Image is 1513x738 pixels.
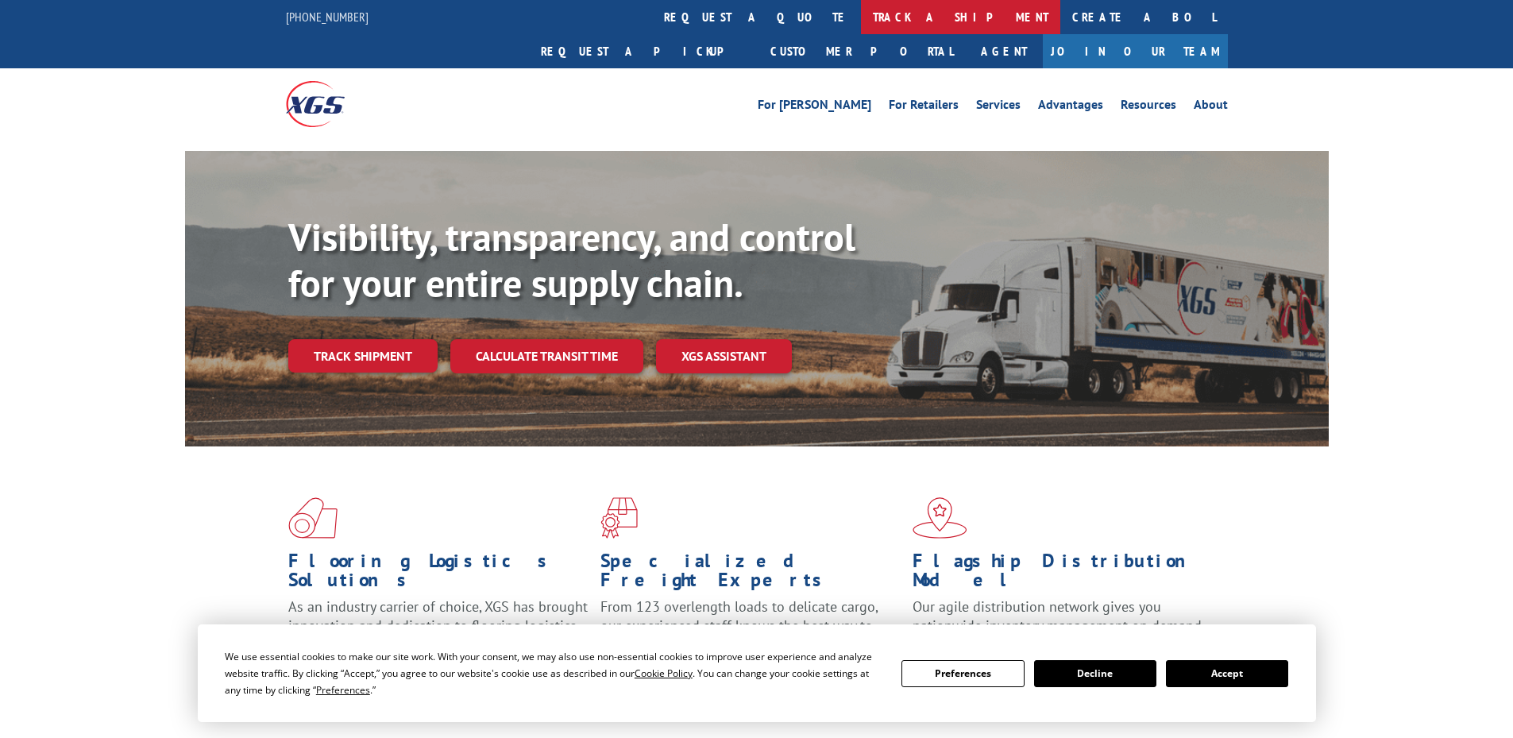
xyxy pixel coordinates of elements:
a: Join Our Team [1043,34,1228,68]
h1: Flooring Logistics Solutions [288,551,589,597]
h1: Flagship Distribution Model [913,551,1213,597]
a: Customer Portal [758,34,965,68]
a: XGS ASSISTANT [656,339,792,373]
span: Preferences [316,683,370,697]
img: xgs-icon-total-supply-chain-intelligence-red [288,497,338,539]
img: xgs-icon-flagship-distribution-model-red [913,497,967,539]
a: Services [976,99,1021,116]
a: Resources [1121,99,1176,116]
a: Calculate transit time [450,339,643,373]
div: Cookie Consent Prompt [198,624,1316,722]
button: Decline [1034,660,1156,687]
span: Our agile distribution network gives you nationwide inventory management on demand. [913,597,1205,635]
a: Advantages [1038,99,1103,116]
a: For [PERSON_NAME] [758,99,871,116]
button: Preferences [901,660,1024,687]
a: For Retailers [889,99,959,116]
a: Agent [965,34,1043,68]
div: We use essential cookies to make our site work. With your consent, we may also use non-essential ... [225,648,882,698]
img: xgs-icon-focused-on-flooring-red [600,497,638,539]
button: Accept [1166,660,1288,687]
b: Visibility, transparency, and control for your entire supply chain. [288,212,855,307]
h1: Specialized Freight Experts [600,551,901,597]
p: From 123 overlength loads to delicate cargo, our experienced staff knows the best way to move you... [600,597,901,668]
a: [PHONE_NUMBER] [286,9,369,25]
span: Cookie Policy [635,667,693,680]
a: Request a pickup [529,34,758,68]
a: Track shipment [288,339,438,373]
a: About [1194,99,1228,116]
span: As an industry carrier of choice, XGS has brought innovation and dedication to flooring logistics... [288,597,588,654]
